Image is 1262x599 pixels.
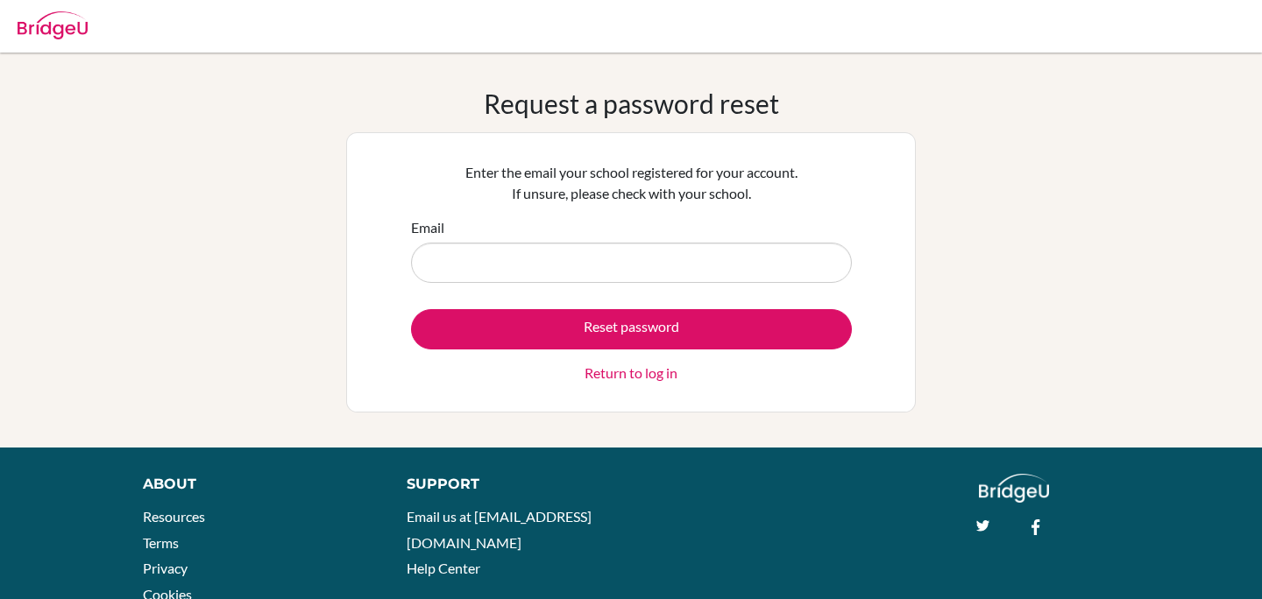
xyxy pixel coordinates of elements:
[484,88,779,119] h1: Request a password reset
[143,474,367,495] div: About
[411,309,852,349] button: Reset password
[18,11,88,39] img: Bridge-U
[407,508,592,551] a: Email us at [EMAIL_ADDRESS][DOMAIN_NAME]
[143,560,188,576] a: Privacy
[411,162,852,204] p: Enter the email your school registered for your account. If unsure, please check with your school.
[979,474,1050,503] img: logo_white@2x-f4f0deed5e89b7ecb1c2cc34c3e3d731f90f0f143d5ea2071677605dd97b5244.png
[407,560,480,576] a: Help Center
[143,534,179,551] a: Terms
[411,217,444,238] label: Email
[143,508,205,525] a: Resources
[585,363,677,384] a: Return to log in
[407,474,613,495] div: Support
